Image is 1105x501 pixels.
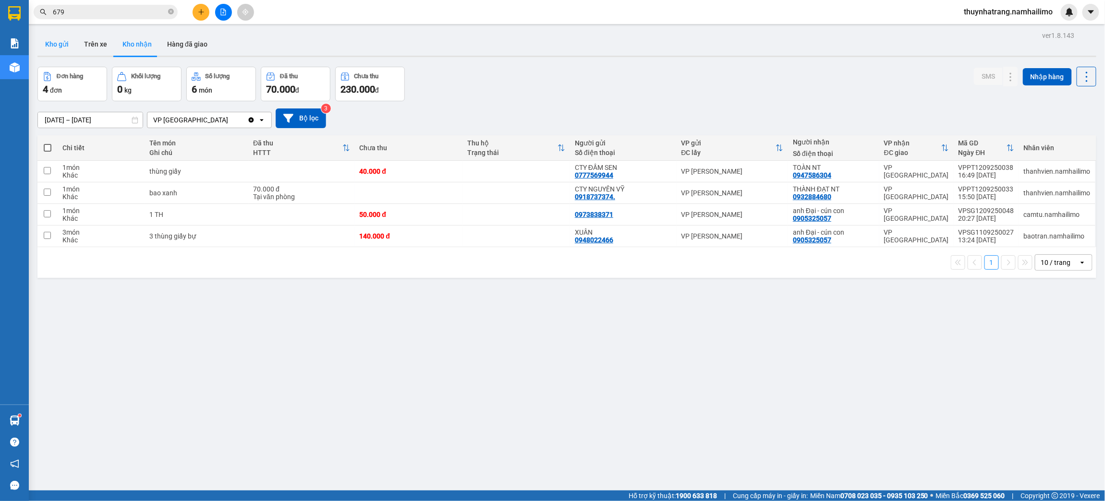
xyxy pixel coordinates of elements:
[321,104,331,113] sup: 3
[247,116,255,124] svg: Clear value
[198,9,205,15] span: plus
[884,185,949,201] div: VP [GEOGRAPHIC_DATA]
[37,67,107,101] button: Đơn hàng4đơn
[149,232,243,240] div: 3 thùng giấy bự
[793,164,874,171] div: TOÀN NT
[1041,258,1071,267] div: 10 / trang
[76,33,115,56] button: Trên xe
[954,135,1019,161] th: Toggle SortBy
[1052,492,1058,499] span: copyright
[959,236,1014,244] div: 13:24 [DATE]
[681,189,784,197] div: VP [PERSON_NAME]
[575,211,613,218] div: 0973838371
[168,9,174,14] span: close-circle
[681,167,784,175] div: VP [PERSON_NAME]
[467,139,558,147] div: Thu hộ
[295,86,299,94] span: đ
[931,494,934,498] span: ⚪️
[62,171,140,179] div: Khác
[575,149,671,156] div: Số điện thoại
[186,67,256,101] button: Số lượng6món
[40,9,47,15] span: search
[215,4,232,21] button: file-add
[1024,232,1091,240] div: baotran.namhailimo
[62,207,140,215] div: 1 món
[10,481,19,490] span: message
[124,86,132,94] span: kg
[149,167,243,175] div: thùng giấy
[112,67,182,101] button: Khối lượng0kg
[677,135,789,161] th: Toggle SortBy
[242,9,249,15] span: aim
[793,185,874,193] div: THÀNH ĐẠT NT
[199,86,212,94] span: món
[467,149,558,156] div: Trạng thái
[50,86,62,94] span: đơn
[62,185,140,193] div: 1 món
[266,83,295,95] span: 70.000
[575,228,671,236] div: XUÂN
[984,255,999,270] button: 1
[261,67,330,101] button: Đã thu70.000đ
[229,115,230,125] input: Selected VP Nha Trang.
[959,149,1007,156] div: Ngày ĐH
[62,144,140,152] div: Chi tiết
[10,416,20,426] img: warehouse-icon
[62,164,140,171] div: 1 món
[360,144,458,152] div: Chưa thu
[237,4,254,21] button: aim
[884,228,949,244] div: VP [GEOGRAPHIC_DATA]
[1043,30,1075,41] div: ver 1.8.143
[149,189,243,197] div: bao xanh
[793,171,831,179] div: 0947586304
[793,150,874,157] div: Số điện thoại
[66,52,128,73] li: VP VP [PERSON_NAME]
[62,228,140,236] div: 3 món
[462,135,570,161] th: Toggle SortBy
[884,164,949,179] div: VP [GEOGRAPHIC_DATA]
[884,207,949,222] div: VP [GEOGRAPHIC_DATA]
[62,193,140,201] div: Khác
[959,228,1014,236] div: VPSG1109250027
[793,228,874,236] div: anh Đại - cún con
[1082,4,1099,21] button: caret-down
[43,83,48,95] span: 4
[5,5,139,41] li: Nam Hải Limousine
[340,83,375,95] span: 230.000
[1079,259,1086,266] svg: open
[360,211,458,218] div: 50.000 đ
[959,215,1014,222] div: 20:27 [DATE]
[253,149,342,156] div: HTTT
[575,236,613,244] div: 0948022466
[248,135,354,161] th: Toggle SortBy
[1024,211,1091,218] div: camtu.namhailimo
[220,9,227,15] span: file-add
[159,33,215,56] button: Hàng đã giao
[793,138,874,146] div: Người nhận
[1087,8,1095,16] span: caret-down
[57,73,83,80] div: Đơn hàng
[280,73,298,80] div: Đã thu
[681,211,784,218] div: VP [PERSON_NAME]
[18,414,21,417] sup: 1
[360,167,458,175] div: 40.000 đ
[959,139,1007,147] div: Mã GD
[575,139,671,147] div: Người gửi
[5,52,66,83] li: VP VP [GEOGRAPHIC_DATA]
[149,139,243,147] div: Tên món
[62,215,140,222] div: Khác
[884,149,941,156] div: ĐC giao
[360,232,458,240] div: 140.000 đ
[10,459,19,468] span: notification
[131,73,160,80] div: Khối lượng
[959,193,1014,201] div: 15:50 [DATE]
[964,492,1005,500] strong: 0369 525 060
[10,438,19,447] span: question-circle
[793,193,831,201] div: 0932884680
[1012,490,1014,501] span: |
[793,207,874,215] div: anh Đại - cún con
[681,149,776,156] div: ĐC lấy
[629,490,717,501] span: Hỗ trợ kỹ thuật:
[959,207,1014,215] div: VPSG1209250048
[206,73,230,80] div: Số lượng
